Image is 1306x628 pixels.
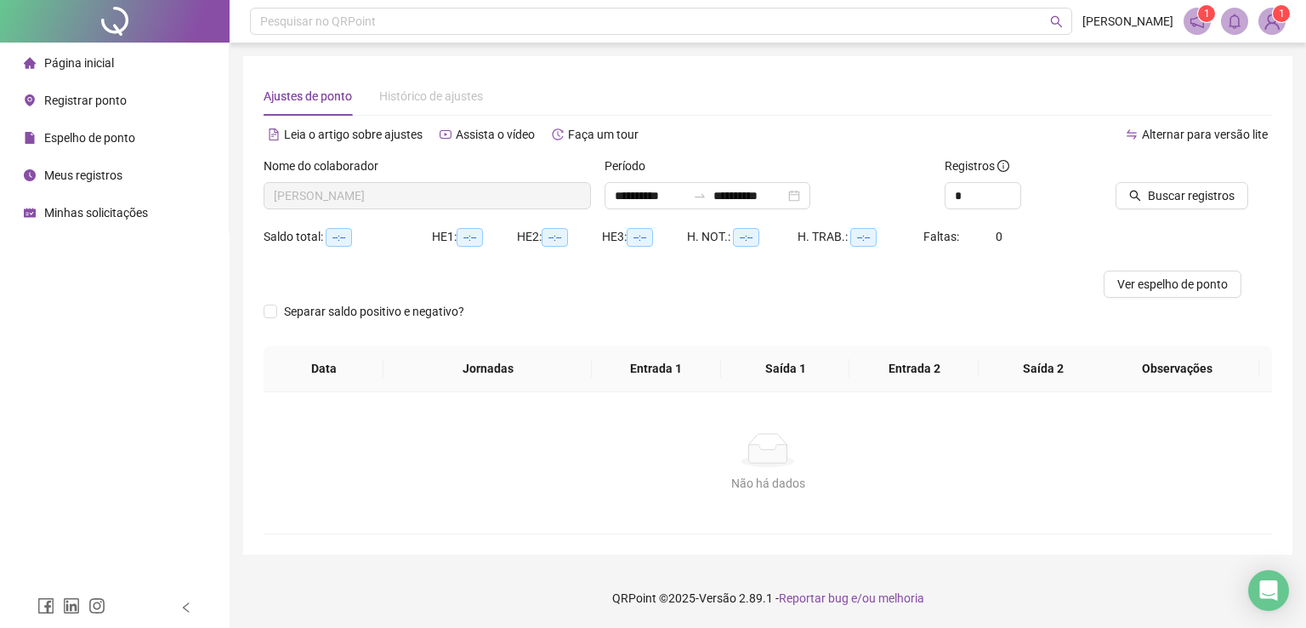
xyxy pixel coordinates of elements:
label: Nome do colaborador [264,157,389,175]
span: Alternar para versão lite [1142,128,1268,141]
div: HE 2: [517,227,602,247]
span: history [552,128,564,140]
div: HE 1: [432,227,517,247]
span: 1 [1204,8,1210,20]
span: facebook [37,597,54,614]
span: info-circle [997,160,1009,172]
th: Entrada 1 [592,345,721,392]
span: schedule [24,207,36,219]
span: Faça um tour [568,128,639,141]
span: Separar saldo positivo e negativo? [277,302,471,321]
div: H. TRAB.: [798,227,923,247]
span: Ajustes de ponto [264,89,352,103]
span: FELIPE SOUSA DA SILVA [274,183,581,208]
button: Ver espelho de ponto [1104,271,1241,298]
span: file-text [268,128,280,140]
span: --:-- [627,228,653,247]
span: left [180,602,192,614]
div: Saldo total: [264,227,432,247]
span: 1 [1279,8,1285,20]
span: 0 [996,230,1002,243]
div: Open Intercom Messenger [1248,570,1289,611]
span: search [1050,15,1063,28]
span: Reportar bug e/ou melhoria [779,591,924,605]
span: youtube [440,128,451,140]
span: Versão [699,591,736,605]
th: Jornadas [383,345,591,392]
span: linkedin [63,597,80,614]
div: HE 3: [602,227,687,247]
span: Minhas solicitações [44,206,148,220]
th: Entrada 2 [849,345,979,392]
span: Faltas: [923,230,962,243]
span: home [24,57,36,69]
button: Buscar registros [1116,182,1248,209]
th: Saída 1 [721,345,850,392]
th: Saída 2 [979,345,1108,392]
span: --:-- [850,228,877,247]
span: clock-circle [24,169,36,181]
span: Leia o artigo sobre ajustes [284,128,423,141]
sup: Atualize o seu contato no menu Meus Dados [1273,5,1290,22]
span: --:-- [326,228,352,247]
span: Histórico de ajustes [379,89,483,103]
span: to [693,189,707,203]
th: Observações [1095,345,1259,392]
span: file [24,132,36,144]
span: Registrar ponto [44,94,127,107]
sup: 1 [1198,5,1215,22]
span: Assista o vídeo [456,128,535,141]
span: --:-- [733,228,759,247]
span: environment [24,94,36,106]
span: search [1129,190,1141,202]
span: Registros [945,157,1009,175]
span: bell [1227,14,1242,29]
img: 90498 [1259,9,1285,34]
span: Página inicial [44,56,114,70]
span: --:-- [542,228,568,247]
span: Ver espelho de ponto [1117,275,1228,294]
span: Espelho de ponto [44,131,135,145]
span: Observações [1109,359,1246,378]
th: Data [264,345,383,392]
footer: QRPoint © 2025 - 2.89.1 - [230,568,1306,628]
span: Meus registros [44,168,122,182]
label: Período [605,157,656,175]
div: Não há dados [284,474,1252,493]
span: instagram [88,597,105,614]
span: Buscar registros [1148,186,1235,205]
div: H. NOT.: [687,227,798,247]
span: notification [1190,14,1205,29]
span: swap [1126,128,1138,140]
span: [PERSON_NAME] [1082,12,1173,31]
span: swap-right [693,189,707,203]
span: --:-- [457,228,483,247]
